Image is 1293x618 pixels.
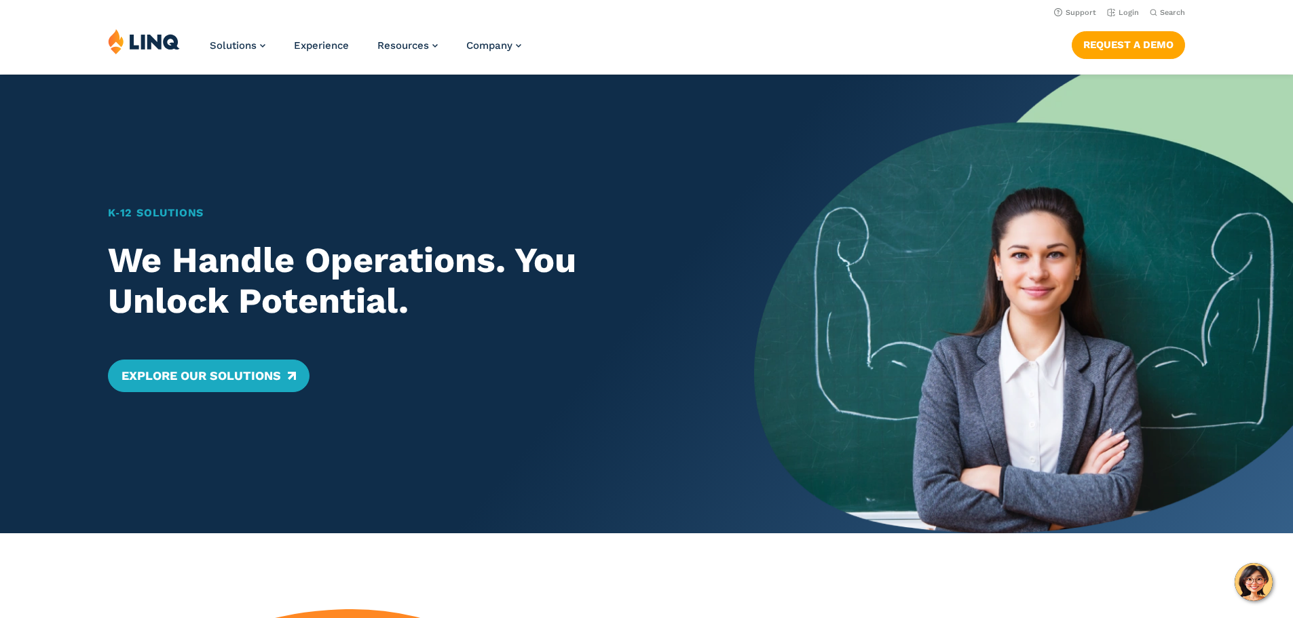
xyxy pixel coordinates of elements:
[377,39,429,52] span: Resources
[466,39,521,52] a: Company
[294,39,349,52] a: Experience
[108,240,702,322] h2: We Handle Operations. You Unlock Potential.
[1072,31,1185,58] a: Request a Demo
[1160,8,1185,17] span: Search
[1107,8,1139,17] a: Login
[108,28,180,54] img: LINQ | K‑12 Software
[108,360,310,392] a: Explore Our Solutions
[210,28,521,73] nav: Primary Navigation
[1054,8,1096,17] a: Support
[1235,563,1273,601] button: Hello, have a question? Let’s chat.
[1150,7,1185,18] button: Open Search Bar
[210,39,265,52] a: Solutions
[466,39,512,52] span: Company
[210,39,257,52] span: Solutions
[108,205,702,221] h1: K‑12 Solutions
[754,75,1293,533] img: Home Banner
[1072,28,1185,58] nav: Button Navigation
[377,39,438,52] a: Resources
